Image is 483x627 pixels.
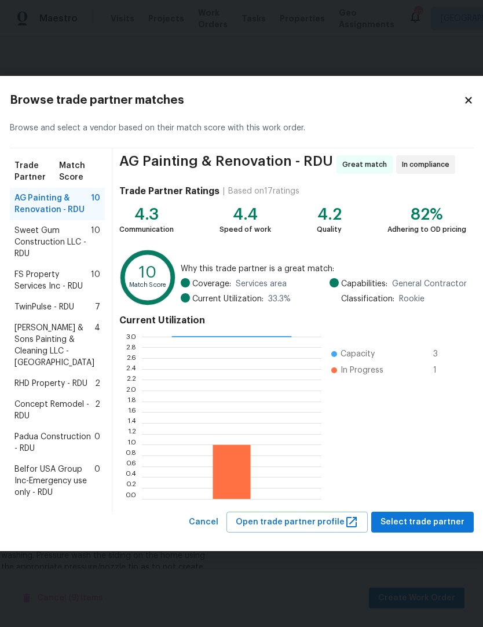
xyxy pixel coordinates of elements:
[14,269,91,292] span: FS Property Services Inc - RDU
[341,293,394,305] span: Classification:
[14,431,94,454] span: Padua Construction - RDU
[399,293,425,305] span: Rookie
[184,512,223,533] button: Cancel
[181,263,466,275] span: Why this trade partner is a great match:
[14,192,91,216] span: AG Painting & Renovation - RDU
[380,515,464,530] span: Select trade partner
[341,364,383,376] span: In Progress
[236,278,287,290] span: Services area
[91,225,100,260] span: 10
[91,192,100,216] span: 10
[219,224,271,235] div: Speed of work
[119,224,174,235] div: Communication
[189,515,218,530] span: Cancel
[127,441,136,448] text: 1.0
[433,348,452,360] span: 3
[119,315,467,326] h4: Current Utilization
[317,224,342,235] div: Quality
[95,378,100,389] span: 2
[125,473,136,480] text: 0.4
[14,301,74,313] span: TwinPulse - RDU
[126,365,136,372] text: 2.4
[341,278,387,290] span: Capabilities:
[192,278,231,290] span: Coverage:
[126,355,136,362] text: 2.6
[125,495,136,502] text: 0.0
[317,209,342,220] div: 4.2
[94,322,100,369] span: 4
[433,364,452,376] span: 1
[10,108,474,148] div: Browse and select a vendor based on their match score with this work order.
[126,333,136,340] text: 3.0
[371,512,474,533] button: Select trade partner
[10,94,463,106] h2: Browse trade partner matches
[236,515,358,530] span: Open trade partner profile
[268,293,291,305] span: 33.3 %
[192,293,264,305] span: Current Utilization:
[226,512,368,533] button: Open trade partner profile
[127,398,136,404] text: 1.8
[14,160,60,183] span: Trade Partner
[94,431,100,454] span: 0
[387,209,466,220] div: 82%
[126,484,136,491] text: 0.2
[125,452,136,459] text: 0.8
[228,185,299,197] div: Based on 17 ratings
[126,387,136,394] text: 2.0
[127,420,136,426] text: 1.4
[59,160,100,183] span: Match Score
[129,282,166,289] text: Match Score
[139,265,156,280] text: 10
[14,399,95,422] span: Concept Remodel - RDU
[387,224,466,235] div: Adhering to OD pricing
[342,159,391,170] span: Great match
[341,348,375,360] span: Capacity
[119,185,219,197] h4: Trade Partner Ratings
[14,322,94,369] span: [PERSON_NAME] & Sons Painting & Cleaning LLC - [GEOGRAPHIC_DATA]
[95,301,100,313] span: 7
[14,225,91,260] span: Sweet Gum Construction LLC - RDU
[14,378,87,389] span: RHD Property - RDU
[95,399,100,422] span: 2
[127,409,136,415] text: 1.6
[126,462,136,469] text: 0.6
[402,159,454,170] span: In compliance
[126,376,136,383] text: 2.2
[219,209,271,220] div: 4.4
[119,155,333,174] span: AG Painting & Renovation - RDU
[126,344,136,351] text: 2.8
[127,430,136,437] text: 1.2
[392,278,467,290] span: General Contractor
[14,464,94,498] span: Belfor USA Group Inc-Emergency use only - RDU
[91,269,100,292] span: 10
[119,209,174,220] div: 4.3
[219,185,228,197] div: |
[94,464,100,498] span: 0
